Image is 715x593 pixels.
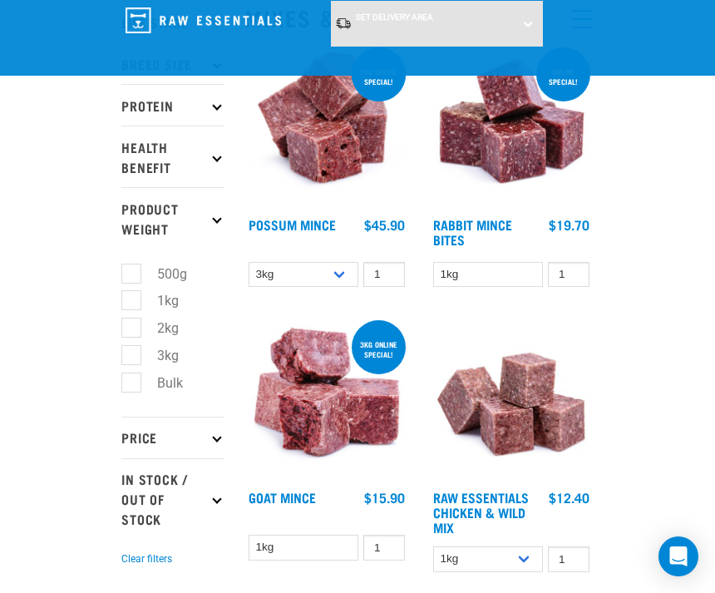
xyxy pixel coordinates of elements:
div: 3kg online special! [352,332,406,367]
a: Raw Essentials Chicken & Wild Mix [433,493,529,531]
div: 1kg online special! [352,59,406,94]
div: ONLINE SPECIAL! [536,59,590,94]
div: $19.70 [549,217,589,232]
img: 1077 Wild Goat Mince 01 [244,317,409,482]
p: Protein [121,84,224,126]
a: Possum Mince [249,220,336,228]
span: Set Delivery Area [356,12,433,22]
p: Health Benefit [121,126,224,187]
label: Bulk [131,373,190,393]
label: 1kg [131,290,185,311]
label: 500g [131,264,194,284]
input: 1 [363,262,405,288]
a: Rabbit Mince Bites [433,220,512,243]
button: Clear filters [121,551,172,566]
input: 1 [548,546,589,572]
img: Whole Minced Rabbit Cubes 01 [429,44,594,209]
img: Pile Of Cubed Chicken Wild Meat Mix [429,317,594,482]
img: 1102 Possum Mince 01 [244,44,409,209]
input: 1 [548,262,589,288]
a: Goat Mince [249,493,316,501]
div: $15.90 [364,490,405,505]
img: Raw Essentials Logo [126,7,281,33]
label: 3kg [131,345,185,366]
input: 1 [363,535,405,561]
p: Product Weight [121,187,224,249]
div: Open Intercom Messenger [658,536,698,576]
img: van-moving.png [335,17,352,30]
p: Price [121,417,224,458]
label: 2kg [131,318,185,339]
p: In Stock / Out Of Stock [121,458,224,540]
div: $12.40 [549,490,589,505]
div: $45.90 [364,217,405,232]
